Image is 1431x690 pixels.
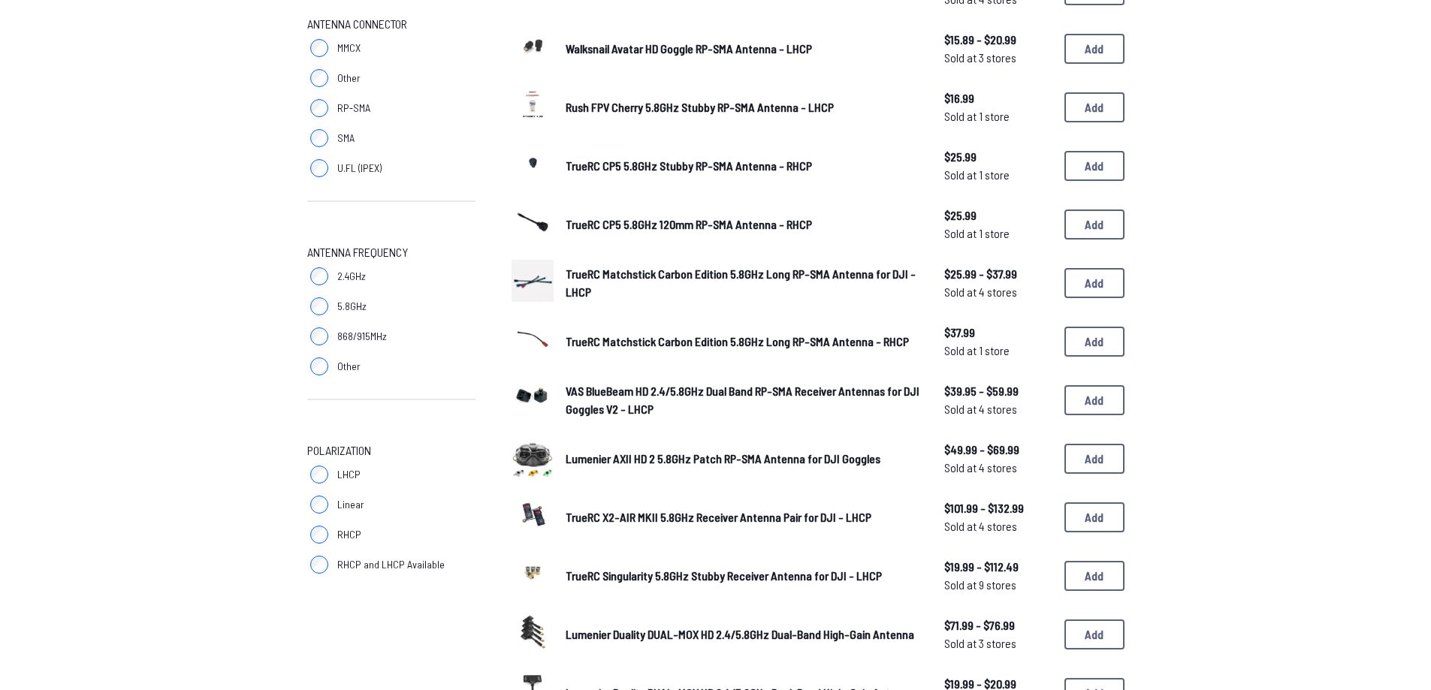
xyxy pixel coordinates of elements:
[566,568,882,583] span: TrueRC Singularity 5.8GHz Stubby Receiver Antenna for DJI - LHCP
[512,84,554,126] img: image
[944,31,1052,49] span: $15.89 - $20.99
[1064,502,1125,532] button: Add
[512,611,554,653] img: image
[310,466,328,484] input: LHCP
[337,467,361,482] span: LHCP
[566,40,920,58] a: Walksnail Avatar HD Goggle RP-SMA Antenna - LHCP
[566,508,920,526] a: TrueRC X2-AIR MKII 5.8GHz Receiver Antenna Pair for DJI - LHCP
[307,441,371,459] span: Polarization
[337,101,370,116] span: RP-SMA
[310,357,328,375] input: Other
[337,131,355,146] span: SMA
[944,499,1052,517] span: $101.99 - $132.99
[337,329,387,344] span: 868/915MHz
[337,497,364,512] span: Linear
[337,161,382,176] span: U.FL (IPEX)
[566,267,916,299] span: TrueRC Matchstick Carbon Edition 5.8GHz Long RP-SMA Antenna for DJI - LHCP
[566,510,871,524] span: TrueRC X2-AIR MKII 5.8GHz Receiver Antenna Pair for DJI - LHCP
[512,377,554,423] a: image
[337,557,445,572] span: RHCP and LHCP Available
[512,143,554,189] a: image
[512,553,554,599] a: image
[566,567,920,585] a: TrueRC Singularity 5.8GHz Stubby Receiver Antenna for DJI - LHCP
[566,215,920,234] a: TrueRC CP5 5.8GHz 120mm RP-SMA Antenna - RHCP
[1064,327,1125,357] button: Add
[944,342,1052,360] span: Sold at 1 store
[944,89,1052,107] span: $16.99
[944,576,1052,594] span: Sold at 9 stores
[944,324,1052,342] span: $37.99
[1064,92,1125,122] button: Add
[310,297,328,315] input: 5.8GHz
[566,158,812,173] span: TrueRC CP5 5.8GHz Stubby RP-SMA Antenna - RHCP
[1064,561,1125,591] button: Add
[944,166,1052,184] span: Sold at 1 store
[1064,619,1125,649] button: Add
[512,435,554,482] a: image
[337,299,367,314] span: 5.8GHz
[566,627,914,641] span: Lumenier Duality DUAL-MOX HD 2.4/5.8GHz Dual-Band High-Gain Antenna
[1064,444,1125,474] button: Add
[512,553,554,595] img: image
[944,400,1052,418] span: Sold at 4 stores
[512,84,554,131] a: image
[310,556,328,574] input: RHCP and LHCP Available
[944,558,1052,576] span: $19.99 - $112.49
[307,15,407,33] span: Antenna Connector
[512,318,554,360] img: image
[512,201,554,248] a: image
[310,526,328,544] input: RHCP
[944,206,1052,224] span: $25.99
[944,148,1052,166] span: $25.99
[512,143,554,185] img: image
[310,496,328,514] input: Linear
[337,527,361,542] span: RHCP
[944,441,1052,459] span: $49.99 - $69.99
[512,318,554,365] a: image
[512,201,554,243] img: image
[1064,209,1125,240] button: Add
[566,333,920,351] a: TrueRC Matchstick Carbon Edition 5.8GHz Long RP-SMA Antenna - RHCP
[944,283,1052,301] span: Sold at 4 stores
[337,41,361,56] span: MMCX
[566,98,920,116] a: Rush FPV Cherry 5.8GHz Stubby RP-SMA Antenna - LHCP
[1064,385,1125,415] button: Add
[1064,34,1125,64] button: Add
[512,377,554,419] img: image
[566,450,920,468] a: Lumenier AXII HD 2 5.8GHz Patch RP-SMA Antenna for DJI Goggles
[944,265,1052,283] span: $25.99 - $37.99
[310,69,328,87] input: Other
[1064,268,1125,298] button: Add
[944,107,1052,125] span: Sold at 1 store
[1064,151,1125,181] button: Add
[566,41,812,56] span: Walksnail Avatar HD Goggle RP-SMA Antenna - LHCP
[310,129,328,147] input: SMA
[310,267,328,285] input: 2.4GHz
[566,217,812,231] span: TrueRC CP5 5.8GHz 120mm RP-SMA Antenna - RHCP
[512,494,554,536] img: image
[944,459,1052,477] span: Sold at 4 stores
[944,382,1052,400] span: $39.95 - $59.99
[944,49,1052,67] span: Sold at 3 stores
[512,26,554,68] img: image
[512,435,554,478] img: image
[310,159,328,177] input: U.FL (IPEX)
[566,625,920,643] a: Lumenier Duality DUAL-MOX HD 2.4/5.8GHz Dual-Band High-Gain Antenna
[944,224,1052,243] span: Sold at 1 store
[310,39,328,57] input: MMCX
[307,243,408,261] span: Antenna Frequency
[337,359,361,374] span: Other
[512,26,554,72] a: image
[566,265,920,301] a: TrueRC Matchstick Carbon Edition 5.8GHz Long RP-SMA Antenna for DJI - LHCP
[310,327,328,345] input: 868/915MHz
[566,382,920,418] a: VAS BlueBeam HD 2.4/5.8GHz Dual Band RP-SMA Receiver Antennas for DJI Goggles V2 - LHCP
[566,384,919,416] span: VAS BlueBeam HD 2.4/5.8GHz Dual Band RP-SMA Receiver Antennas for DJI Goggles V2 - LHCP
[944,517,1052,535] span: Sold at 4 stores
[512,494,554,541] a: image
[566,334,909,348] span: TrueRC Matchstick Carbon Edition 5.8GHz Long RP-SMA Antenna - RHCP
[512,260,554,302] img: image
[512,611,554,658] a: image
[566,100,834,114] span: Rush FPV Cherry 5.8GHz Stubby RP-SMA Antenna - LHCP
[337,269,366,284] span: 2.4GHz
[512,260,554,306] a: image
